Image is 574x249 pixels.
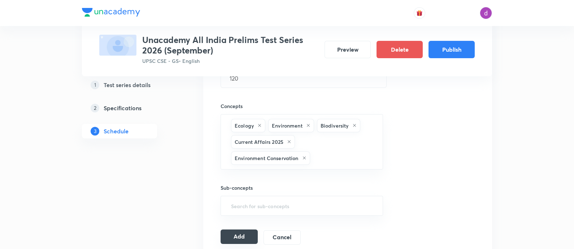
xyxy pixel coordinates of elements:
[235,154,299,162] h6: Environment Conservation
[480,7,492,19] img: Divyarani choppa
[99,35,136,56] img: fallback-thumbnail.png
[104,127,129,136] h5: Schedule
[104,81,151,89] h5: Test series details
[91,127,99,136] p: 3
[91,81,99,89] p: 1
[82,8,140,18] a: Company Logo
[82,101,180,115] a: 2Specifications
[235,122,254,129] h6: Ecology
[221,102,383,110] h6: Concepts
[325,41,371,58] button: Preview
[142,35,319,56] h3: Unacademy All India Prelims Test Series 2026 (September)
[235,138,283,146] h6: Current Affairs 2025
[377,41,423,58] button: Delete
[91,104,99,112] p: 2
[416,10,423,16] img: avatar
[82,78,180,92] a: 1Test series details
[414,7,425,19] button: avatar
[230,199,374,212] input: Search for sub-concepts
[379,141,380,142] button: Open
[221,184,383,192] h6: Sub-concepts
[272,122,303,129] h6: Environment
[221,229,258,244] button: Add
[82,8,140,17] img: Company Logo
[429,41,475,58] button: Publish
[379,205,380,206] button: Open
[321,122,349,129] h6: Biodiversity
[221,69,386,87] input: 120
[142,57,319,65] p: UPSC CSE - GS • English
[264,230,301,245] button: Cancel
[104,104,142,112] h5: Specifications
